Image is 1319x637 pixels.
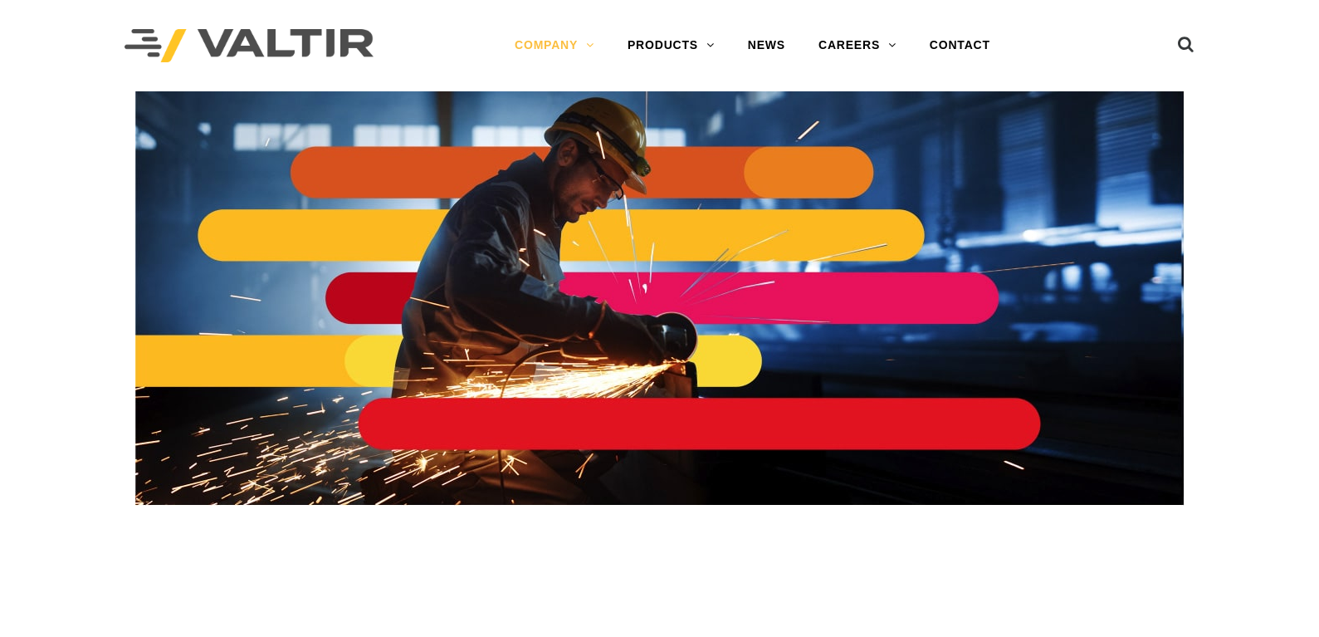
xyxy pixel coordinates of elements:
a: NEWS [731,29,802,62]
img: Valtir [125,29,374,63]
a: PRODUCTS [611,29,731,62]
a: CAREERS [802,29,913,62]
a: COMPANY [498,29,611,62]
a: CONTACT [913,29,1007,62]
